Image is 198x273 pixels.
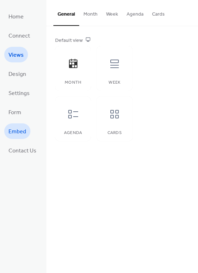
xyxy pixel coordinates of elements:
[4,85,34,101] a: Settings
[4,9,28,24] a: Home
[4,123,30,139] a: Embed
[8,88,30,99] span: Settings
[4,104,25,120] a: Form
[8,145,36,157] span: Contact Us
[104,130,125,135] div: Cards
[62,80,84,85] div: Month
[4,47,28,62] a: Views
[8,30,30,42] span: Connect
[62,130,84,135] div: Agenda
[4,143,41,158] a: Contact Us
[8,69,26,80] span: Design
[8,107,21,118] span: Form
[4,66,30,82] a: Design
[8,50,24,61] span: Views
[4,28,34,43] a: Connect
[104,80,125,85] div: Week
[8,11,24,23] span: Home
[55,37,188,44] div: Default view
[8,126,26,138] span: Embed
